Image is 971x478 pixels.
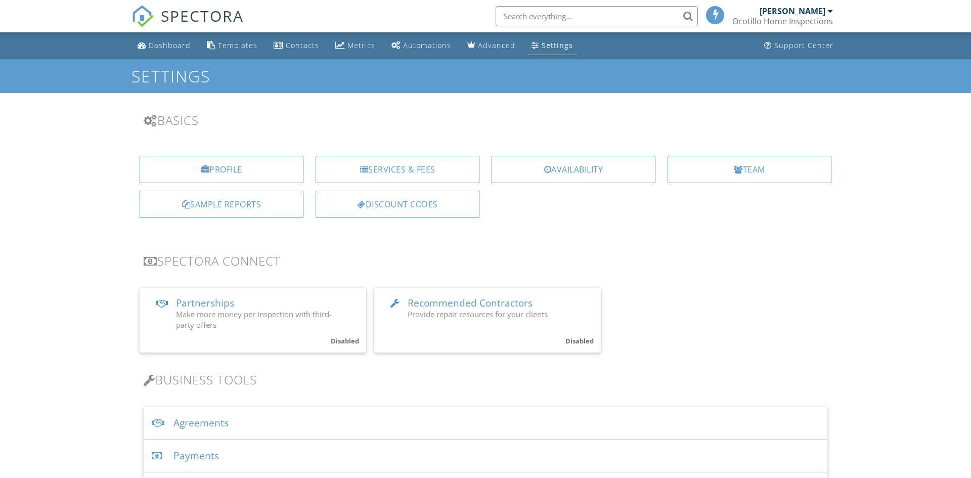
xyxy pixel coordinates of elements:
div: Templates [218,40,257,50]
a: Sample Reports [140,191,303,218]
div: Agreements [144,407,827,440]
a: Profile [140,156,303,183]
div: Automations [403,40,451,50]
div: Payments [144,440,827,472]
a: Services & Fees [316,156,479,183]
span: Provide repair resources for your clients [408,309,548,319]
a: Contacts [270,36,323,55]
h3: Spectora Connect [144,254,827,268]
a: Partnerships Make more money per inspection with third-party offers Disabled [140,288,366,353]
small: Disabled [565,336,594,345]
a: Settings [527,36,577,55]
img: The Best Home Inspection Software - Spectora [131,5,154,27]
h3: Business Tools [144,373,827,386]
span: SPECTORA [161,5,244,26]
a: Advanced [463,36,519,55]
a: SPECTORA [131,14,244,35]
div: Metrics [347,40,375,50]
a: Templates [203,36,261,55]
input: Search everything... [496,6,698,26]
a: Dashboard [134,36,195,55]
div: Ocotillo Home Inspections [732,16,833,26]
div: [PERSON_NAME] [760,6,825,16]
span: Make more money per inspection with third-party offers [176,309,332,330]
a: Metrics [331,36,379,55]
span: Recommended Contractors [408,296,533,310]
div: Settings [542,40,573,50]
a: Recommended Contractors Provide repair resources for your clients Disabled [374,288,601,353]
a: Support Center [760,36,837,55]
h1: Settings [131,67,840,85]
span: Partnerships [176,296,234,310]
a: Automations (Basic) [387,36,455,55]
a: Discount Codes [316,191,479,218]
div: Advanced [478,40,515,50]
a: Team [668,156,831,183]
h3: Basics [144,113,827,127]
div: Support Center [774,40,833,50]
small: Disabled [331,336,359,345]
div: Contacts [286,40,319,50]
div: Dashboard [149,40,191,50]
a: Availability [492,156,655,183]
